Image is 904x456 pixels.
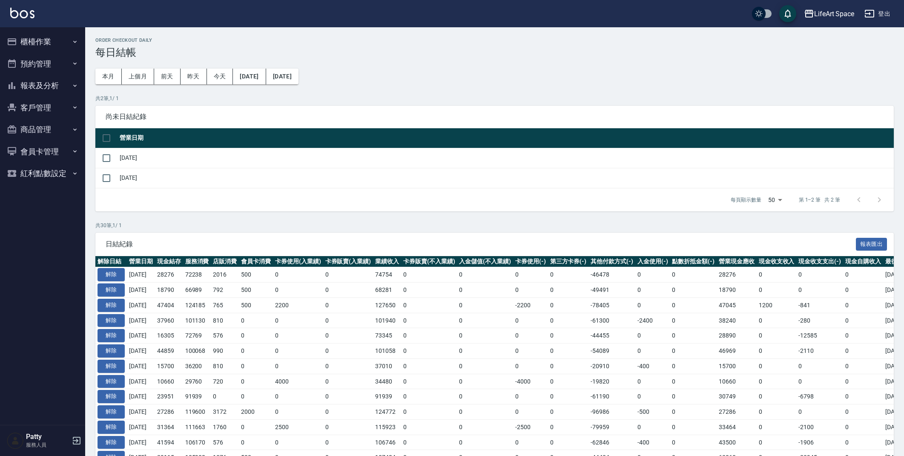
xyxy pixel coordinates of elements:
td: 0 [635,419,670,435]
span: 日結紀錄 [106,240,856,248]
td: 0 [513,358,548,374]
td: 0 [273,283,323,298]
td: 31364 [155,419,183,435]
td: 115923 [373,419,401,435]
td: -96986 [588,404,635,420]
button: 櫃檯作業 [3,31,82,53]
button: 上個月 [122,69,154,84]
button: 會員卡管理 [3,141,82,163]
h3: 每日結帳 [95,46,894,58]
td: 46969 [717,343,757,359]
button: 商品管理 [3,118,82,141]
td: 72769 [183,328,211,343]
td: 0 [757,267,797,283]
td: 47404 [155,297,183,313]
button: [DATE] [233,69,266,84]
td: 2500 [273,419,323,435]
td: [DATE] [127,374,155,389]
td: 0 [457,389,513,404]
button: 解除 [98,299,125,312]
td: 0 [796,283,843,298]
th: 現金收支支出(-) [796,256,843,267]
td: -280 [796,313,843,328]
button: 本月 [95,69,122,84]
td: [DATE] [127,404,155,420]
td: 106746 [373,435,401,450]
td: 0 [401,419,457,435]
td: 91939 [373,389,401,404]
th: 服務消費 [183,256,211,267]
td: 0 [457,267,513,283]
td: 0 [757,404,797,420]
td: [DATE] [127,435,155,450]
td: 0 [323,328,373,343]
td: -6798 [796,389,843,404]
td: 16305 [155,328,183,343]
td: 576 [211,435,239,450]
td: 74754 [373,267,401,283]
button: 客戶管理 [3,97,82,119]
button: 解除 [98,436,125,449]
td: -2400 [635,313,670,328]
td: 0 [457,374,513,389]
td: -500 [635,404,670,420]
td: [DATE] [127,328,155,343]
td: 1760 [211,419,239,435]
td: 0 [635,389,670,404]
td: 0 [323,283,373,298]
td: 0 [457,435,513,450]
th: 卡券使用(入業績) [273,256,323,267]
td: 0 [239,389,273,404]
td: 0 [323,389,373,404]
td: 0 [513,389,548,404]
td: 810 [211,313,239,328]
td: 0 [670,297,717,313]
td: 27286 [717,404,757,420]
td: 0 [513,343,548,359]
td: 0 [548,374,589,389]
td: 2000 [239,404,273,420]
th: 卡券販賣(不入業績) [401,256,457,267]
td: 0 [548,419,589,435]
td: 0 [457,419,513,435]
td: 0 [757,358,797,374]
th: 其他付款方式(-) [588,256,635,267]
button: 登出 [861,6,894,22]
th: 業績收入 [373,256,401,267]
td: 37010 [373,358,401,374]
td: -61300 [588,313,635,328]
td: 0 [239,374,273,389]
th: 現金收支收入 [757,256,797,267]
td: 0 [457,328,513,343]
td: 28276 [155,267,183,283]
button: LifeArt Space [801,5,858,23]
th: 點數折抵金額(-) [670,256,717,267]
td: 0 [757,283,797,298]
td: 0 [843,283,883,298]
td: 73345 [373,328,401,343]
p: 共 30 筆, 1 / 1 [95,222,894,229]
td: 0 [239,435,273,450]
td: 101058 [373,343,401,359]
td: -4000 [513,374,548,389]
td: 30749 [717,389,757,404]
td: 0 [548,404,589,420]
td: 68281 [373,283,401,298]
td: 500 [239,267,273,283]
td: 500 [239,283,273,298]
td: 127650 [373,297,401,313]
td: 0 [239,343,273,359]
td: 0 [401,435,457,450]
td: 0 [457,283,513,298]
td: -61190 [588,389,635,404]
td: 111663 [183,419,211,435]
td: 0 [796,358,843,374]
td: 0 [757,343,797,359]
td: 0 [548,297,589,313]
td: 0 [796,404,843,420]
td: 0 [273,404,323,420]
button: 解除 [98,421,125,434]
td: 0 [513,328,548,343]
td: 0 [635,297,670,313]
td: 4000 [273,374,323,389]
